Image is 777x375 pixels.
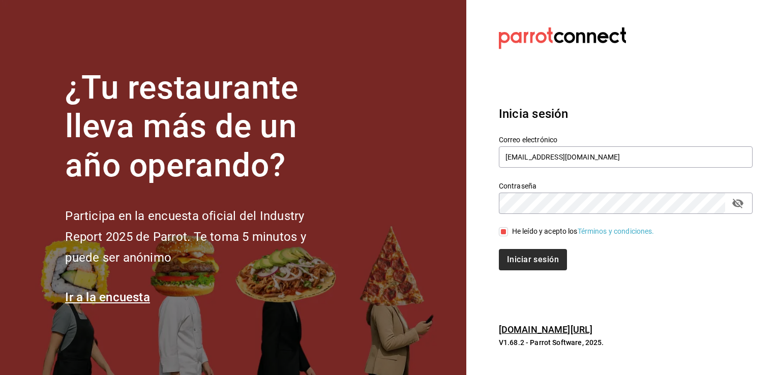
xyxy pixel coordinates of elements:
[65,290,150,304] a: Ir a la encuesta
[499,146,753,168] input: Ingresa tu correo electrónico
[499,136,753,143] label: Correo electrónico
[729,195,746,212] button: passwordField
[499,105,753,123] h3: Inicia sesión
[512,226,654,237] div: He leído y acepto los
[65,206,340,268] h2: Participa en la encuesta oficial del Industry Report 2025 de Parrot. Te toma 5 minutos y puede se...
[499,324,592,335] a: [DOMAIN_NAME][URL]
[65,69,340,185] h1: ¿Tu restaurante lleva más de un año operando?
[578,227,654,235] a: Términos y condiciones.
[499,182,753,189] label: Contraseña
[499,249,567,270] button: Iniciar sesión
[499,337,753,348] p: V1.68.2 - Parrot Software, 2025.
